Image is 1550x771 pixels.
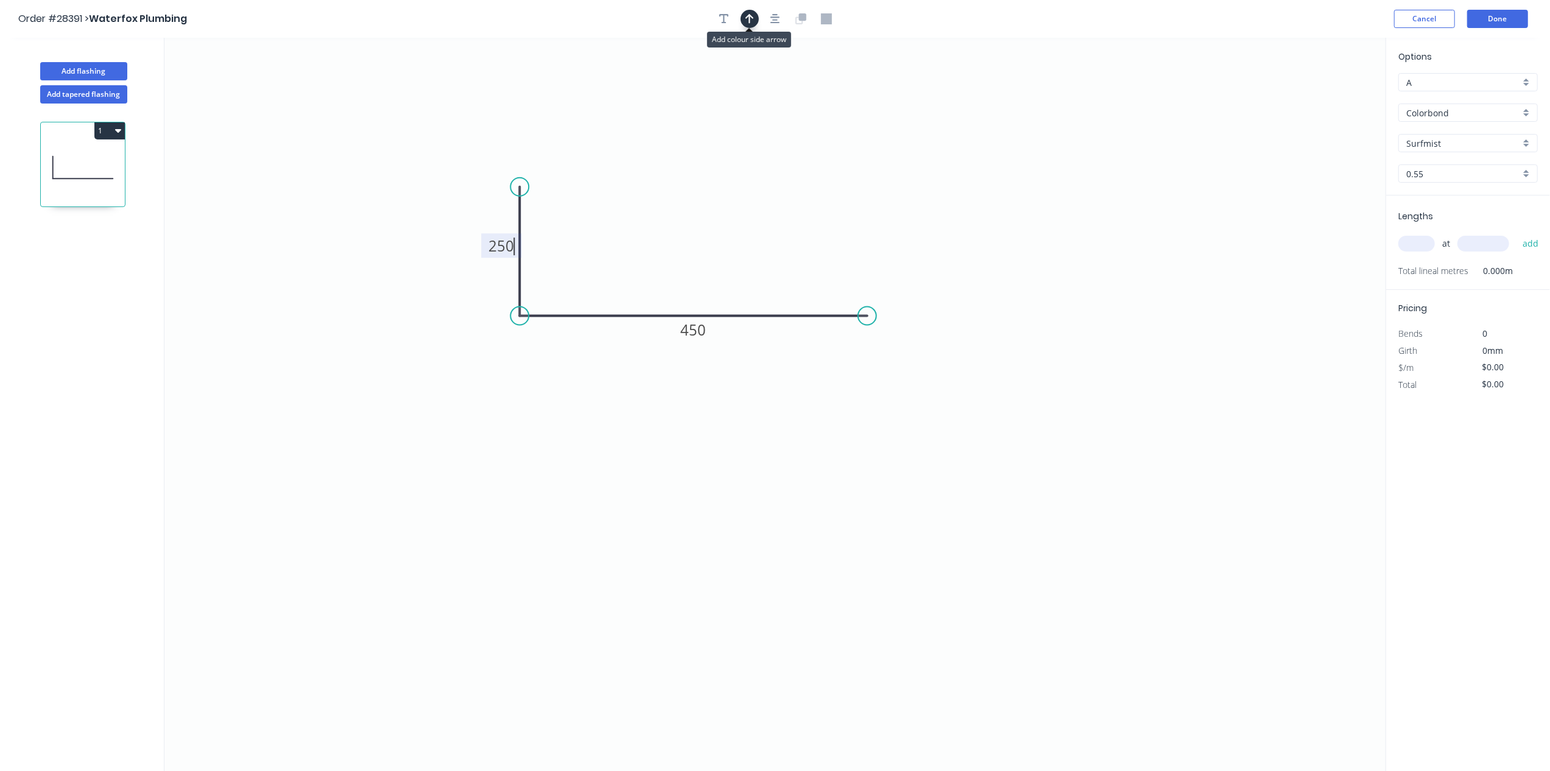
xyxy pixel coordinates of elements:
span: Pricing [1398,302,1427,314]
input: Price level [1406,76,1520,89]
input: Colour [1406,137,1520,150]
span: Total lineal metres [1398,262,1468,280]
button: 1 [94,122,125,139]
button: Add tapered flashing [40,85,127,104]
span: $/m [1398,362,1414,373]
span: Girth [1398,345,1417,356]
div: Add colour side arrow [707,32,791,48]
span: Bends [1398,328,1423,339]
input: Material [1406,107,1520,119]
span: Lengths [1398,210,1433,222]
span: 0 [1483,328,1488,339]
span: Waterfox Plumbing [89,12,187,26]
button: Cancel [1394,10,1455,28]
tspan: 250 [488,236,514,256]
tspan: 450 [681,320,706,340]
span: Order #28391 > [18,12,89,26]
input: Thickness [1406,167,1520,180]
span: at [1442,235,1450,252]
button: Done [1467,10,1528,28]
span: Total [1398,379,1417,390]
button: add [1517,233,1545,254]
span: Options [1398,51,1432,63]
button: Add flashing [40,62,127,80]
span: 0.000m [1468,262,1513,280]
span: 0mm [1483,345,1504,356]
